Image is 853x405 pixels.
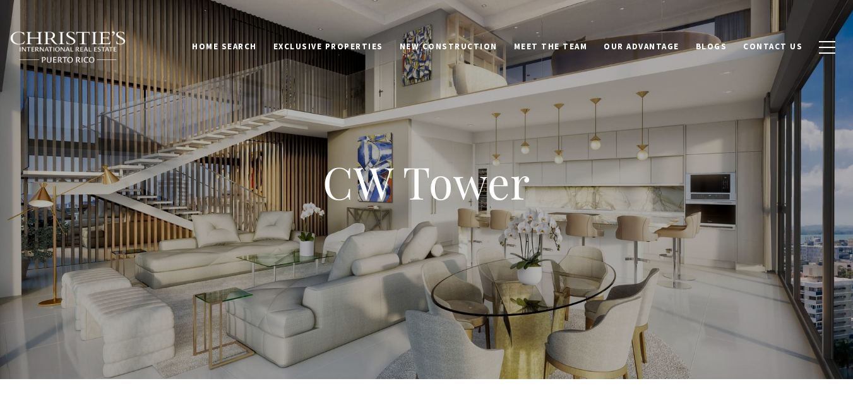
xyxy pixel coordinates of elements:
[595,35,688,59] a: Our Advantage
[265,35,391,59] a: Exclusive Properties
[688,35,736,59] a: Blogs
[743,41,802,52] span: Contact Us
[391,35,506,59] a: New Construction
[506,35,596,59] a: Meet the Team
[9,31,127,64] img: Christie's International Real Estate black text logo
[184,35,265,59] a: Home Search
[696,41,727,52] span: Blogs
[400,41,498,52] span: New Construction
[174,154,679,210] h1: CW Tower
[273,41,383,52] span: Exclusive Properties
[604,41,679,52] span: Our Advantage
